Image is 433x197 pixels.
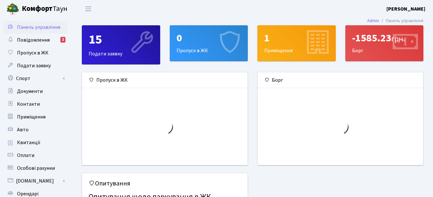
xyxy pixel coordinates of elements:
[3,46,67,59] a: Пропуск в ЖК
[17,101,40,108] span: Контакти
[17,88,43,95] span: Документи
[6,3,19,15] img: logo.png
[3,72,67,85] a: Спорт
[3,136,67,149] a: Квитанції
[89,180,241,187] h5: Опитування
[170,26,248,61] div: Пропуск в ЖК
[3,123,67,136] a: Авто
[3,59,67,72] a: Подати заявку
[17,24,60,31] span: Панель управління
[258,72,423,88] div: Борг
[379,17,423,24] li: Панель управління
[3,98,67,111] a: Контакти
[22,4,53,14] b: Комфорт
[177,32,241,44] div: 0
[367,17,379,24] a: Admin
[17,49,48,56] span: Пропуск в ЖК
[17,139,40,146] span: Квитанції
[17,152,34,159] span: Оплати
[352,32,417,44] div: -1585.23
[82,72,247,88] div: Пропуск в ЖК
[3,34,67,46] a: Повідомлення2
[17,126,29,133] span: Авто
[22,4,67,14] span: Таун
[17,165,55,172] span: Особові рахунки
[82,25,160,64] a: 15Подати заявку
[3,149,67,162] a: Оплати
[170,25,248,61] a: 0Пропуск в ЖК
[17,113,46,120] span: Приміщення
[3,111,67,123] a: Приміщення
[80,4,96,14] button: Переключити навігацію
[17,37,50,44] span: Повідомлення
[386,5,425,13] a: [PERSON_NAME]
[257,25,336,61] a: 1Приміщення
[3,175,67,187] a: [DOMAIN_NAME]
[258,26,335,61] div: Приміщення
[3,85,67,98] a: Документи
[3,162,67,175] a: Особові рахунки
[264,32,329,44] div: 1
[89,32,153,47] div: 15
[346,26,423,61] div: Борг
[17,62,51,69] span: Подати заявку
[82,26,160,64] div: Подати заявку
[358,14,433,28] nav: breadcrumb
[3,21,67,34] a: Панель управління
[60,37,65,43] div: 2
